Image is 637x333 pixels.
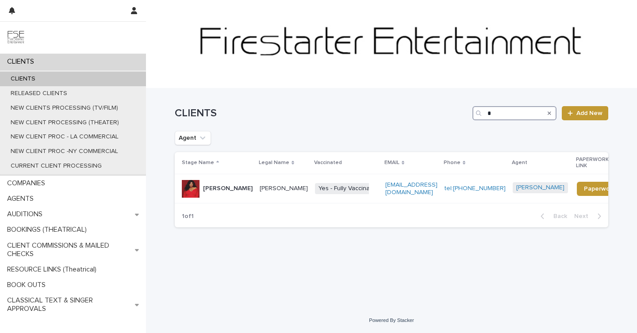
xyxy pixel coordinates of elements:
p: [PERSON_NAME] [260,185,308,192]
a: [PERSON_NAME] [516,184,564,191]
p: CURRENT CLIENT PROCESSING [4,162,109,170]
a: tel:[PHONE_NUMBER] [445,185,506,191]
p: [PERSON_NAME] [203,185,253,192]
p: EMAIL [384,158,399,168]
a: Paperwork [577,182,622,196]
p: NEW CLIENT PROC -NY COMMERCIAL [4,148,125,155]
span: Next [574,213,594,219]
img: 9JgRvJ3ETPGCJDhvPVA5 [7,29,25,46]
span: Paperwork [584,186,615,192]
p: PAPERWORK LINK [576,155,618,171]
input: Search [472,106,556,120]
p: RELEASED CLIENTS [4,90,74,97]
p: NEW CLIENT PROC - LA COMMERCIAL [4,133,126,141]
p: Vaccinated [314,158,342,168]
span: Add New [576,110,602,116]
span: Back [548,213,567,219]
p: Stage Name [182,158,214,168]
h1: CLIENTS [175,107,469,120]
button: Agent [175,131,211,145]
p: RESOURCE LINKS (Theatrical) [4,265,104,274]
a: [EMAIL_ADDRESS][DOMAIN_NAME] [385,182,437,195]
span: Yes - Fully Vaccinated [315,183,383,194]
p: Legal Name [259,158,289,168]
p: 1 of 1 [175,206,201,227]
p: CLIENTS [4,57,41,66]
p: CLASSICAL TEXT & SINGER APPROVALS [4,296,135,313]
p: COMPANIES [4,179,52,188]
p: CLIENTS [4,75,42,83]
p: NEW CLIENTS PROCESSING (TV/FILM) [4,104,125,112]
p: BOOK OUTS [4,281,53,289]
a: Add New [562,106,608,120]
p: NEW CLIENT PROCESSING (THEATER) [4,119,126,126]
p: Agent [512,158,527,168]
p: Phone [444,158,460,168]
a: Powered By Stacker [369,318,414,323]
p: AGENTS [4,195,41,203]
button: Next [571,212,608,220]
button: Back [533,212,571,220]
p: BOOKINGS (THEATRICAL) [4,226,94,234]
tr: [PERSON_NAME][PERSON_NAME]Yes - Fully Vaccinated[EMAIL_ADDRESS][DOMAIN_NAME]tel:[PHONE_NUMBER][PE... [175,174,637,203]
p: AUDITIONS [4,210,50,218]
p: CLIENT COMMISSIONS & MAILED CHECKS [4,241,135,258]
